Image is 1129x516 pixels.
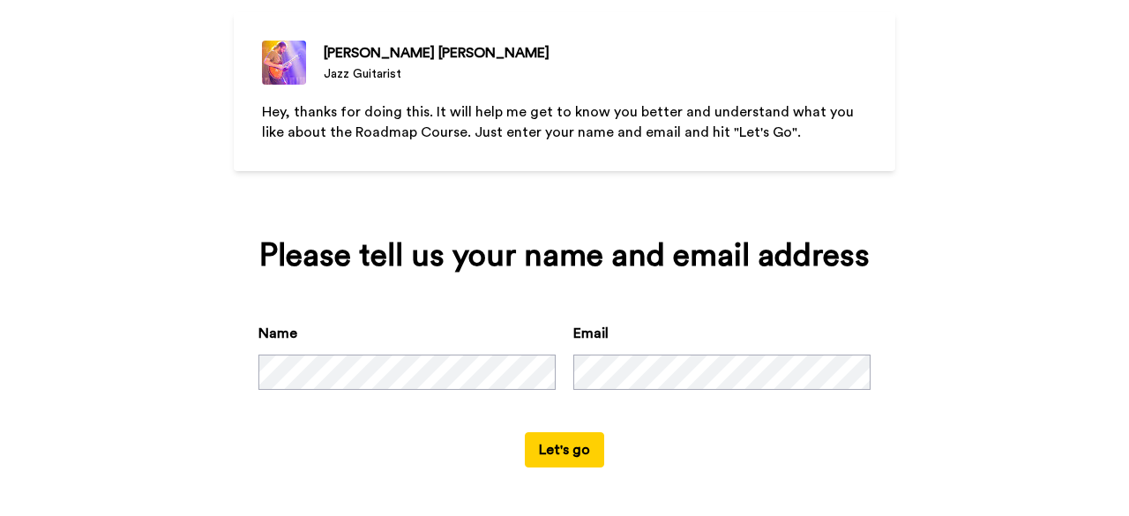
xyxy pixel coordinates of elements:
[258,323,297,344] label: Name
[258,238,871,273] div: Please tell us your name and email address
[324,42,550,64] div: [PERSON_NAME] [PERSON_NAME]
[262,105,857,139] span: Hey, thanks for doing this. It will help me get to know you better and understand what you like a...
[525,432,604,467] button: Let's go
[262,41,306,85] img: Jazz Guitarist
[573,323,609,344] label: Email
[324,65,550,83] div: Jazz Guitarist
